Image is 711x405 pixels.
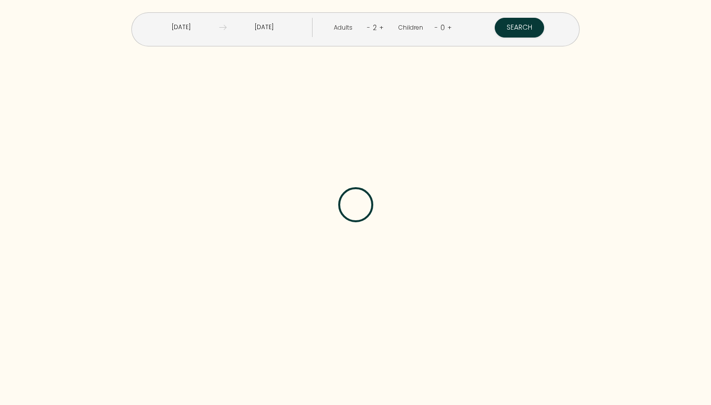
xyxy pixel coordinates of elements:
a: - [434,23,438,32]
div: 2 [370,20,379,36]
a: + [447,23,452,32]
button: Search [495,18,544,38]
div: Children [398,23,427,33]
input: Check out [227,18,302,37]
div: Adults [334,23,356,33]
input: Check in [143,18,219,37]
img: guests [219,24,227,31]
div: 0 [438,20,447,36]
a: + [379,23,384,32]
a: - [367,23,370,32]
